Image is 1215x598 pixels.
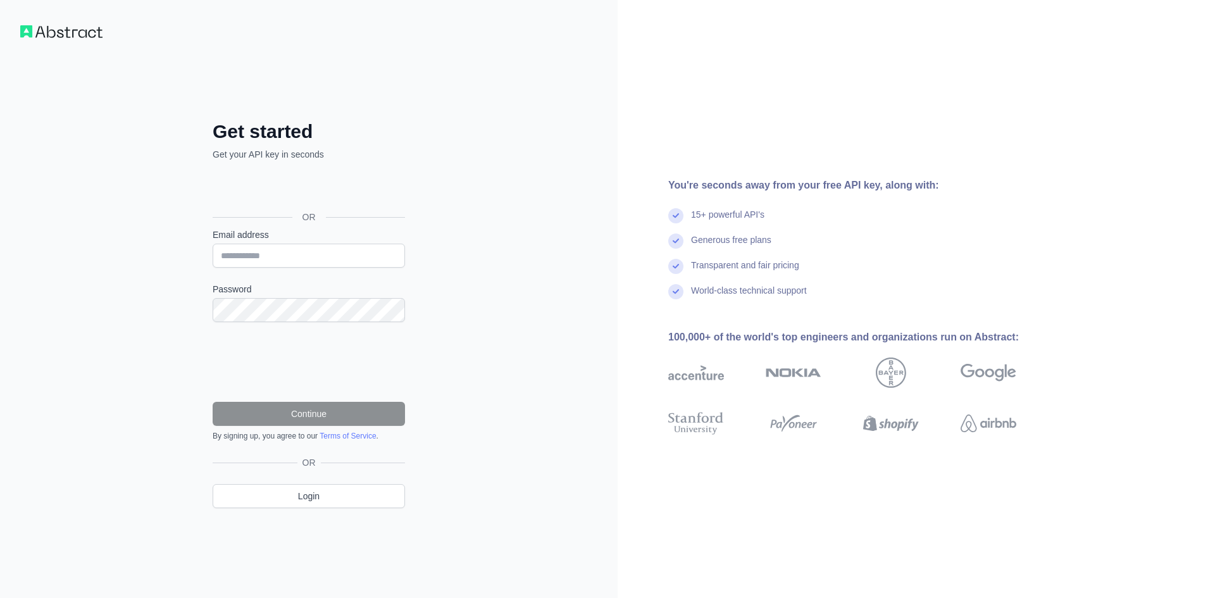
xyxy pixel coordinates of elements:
[863,409,919,437] img: shopify
[668,178,1057,193] div: You're seconds away from your free API key, along with:
[320,432,376,440] a: Terms of Service
[961,409,1016,437] img: airbnb
[691,259,799,284] div: Transparent and fair pricing
[668,208,683,223] img: check mark
[961,358,1016,388] img: google
[691,284,807,309] div: World-class technical support
[766,409,821,437] img: payoneer
[668,234,683,249] img: check mark
[213,283,405,296] label: Password
[292,211,326,223] span: OR
[213,337,405,387] iframe: reCAPTCHA
[668,358,724,388] img: accenture
[206,175,409,202] iframe: Sign in with Google Button
[213,120,405,143] h2: Get started
[876,358,906,388] img: bayer
[766,358,821,388] img: nokia
[668,409,724,437] img: stanford university
[668,330,1057,345] div: 100,000+ of the world's top engineers and organizations run on Abstract:
[691,234,771,259] div: Generous free plans
[213,431,405,441] div: By signing up, you agree to our .
[213,484,405,508] a: Login
[668,259,683,274] img: check mark
[691,208,764,234] div: 15+ powerful API's
[20,25,103,38] img: Workflow
[213,228,405,241] label: Email address
[213,148,405,161] p: Get your API key in seconds
[213,402,405,426] button: Continue
[297,456,321,469] span: OR
[668,284,683,299] img: check mark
